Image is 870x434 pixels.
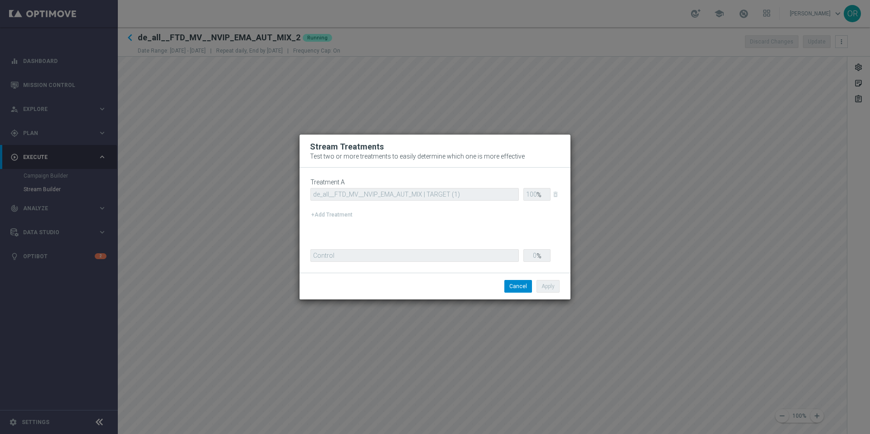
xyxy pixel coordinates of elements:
[310,153,525,160] span: Test two or more treatments to easily determine which one is more effective
[310,178,345,186] label: Treatment A
[310,142,384,151] span: Stream Treatments
[310,188,519,201] input: Enter a unique Treatment name
[504,280,532,293] button: Cancel
[536,280,560,293] button: Apply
